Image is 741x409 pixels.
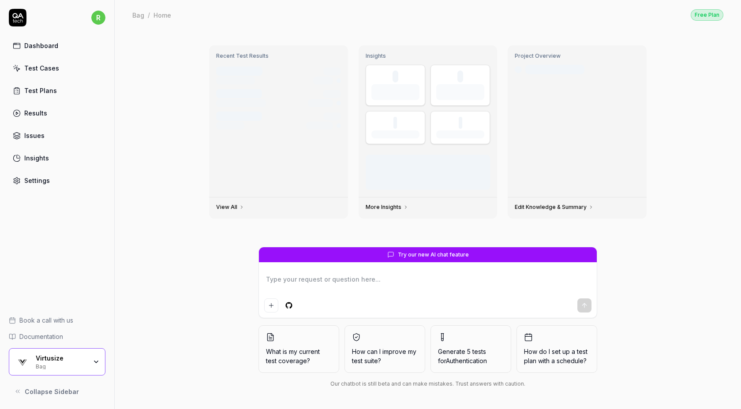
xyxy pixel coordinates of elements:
button: How can I improve my test suite? [344,325,425,373]
div: Test run #1232 [216,112,262,121]
div: Manual Trigger [216,77,255,85]
div: Test run #1234 [216,67,262,76]
a: Test Cases [9,59,105,77]
button: How do I set up a test plan with a schedule? [516,325,597,373]
div: 12 tests [313,77,333,85]
div: Test Cases [24,63,59,73]
div: 8/12 tests [308,99,333,107]
div: / [148,11,150,19]
span: Try our new AI chat feature [398,251,469,259]
img: Virtusize Logo [15,354,30,370]
div: Scheduled [216,122,244,130]
div: Insights [24,153,49,163]
div: Success Rate [371,130,419,138]
div: - [393,117,397,129]
a: More Insights [366,204,408,211]
h3: Insights [366,52,490,59]
div: Test run #1233 [216,89,262,98]
div: 0 [457,71,463,82]
div: GitHub Push • main [216,99,266,107]
span: r [91,11,105,25]
div: - [459,117,462,129]
span: Documentation [19,332,63,341]
span: How can I improve my test suite? [352,347,418,365]
a: Issues [9,127,105,144]
button: Generate 5 tests forAuthentication [430,325,511,373]
h3: Project Overview [515,52,640,59]
div: Bag [36,362,87,369]
div: Avg Duration [436,130,484,138]
div: Dashboard [24,41,58,50]
a: Dashboard [9,37,105,54]
div: 0 [393,71,398,82]
div: Issues [24,131,45,140]
a: Insights [9,149,105,167]
a: Documentation [9,332,105,341]
span: How do I set up a test plan with a schedule? [524,347,590,365]
div: [DATE] [323,112,341,120]
span: Generate 5 tests for Authentication [438,348,487,364]
div: Results [24,108,47,118]
span: Collapse Sidebar [25,387,79,396]
a: Edit Knowledge & Summary [515,204,594,211]
div: Virtusize [36,354,87,362]
div: 4h ago [323,90,341,98]
div: Settings [24,176,50,185]
div: Test Executions (last 30 days) [371,84,419,100]
div: Last crawled [DATE] [525,65,584,74]
div: Test Cases (enabled) [436,84,484,100]
div: Home [153,11,171,19]
a: Results [9,104,105,122]
span: Book a call with us [19,316,73,325]
button: Collapse Sidebar [9,383,105,400]
a: Free Plan [691,9,723,21]
button: Virtusize LogoVirtusizeBag [9,348,105,376]
a: Book a call with us [9,316,105,325]
h3: Recent Test Results [216,52,341,59]
button: Add attachment [264,298,278,312]
a: View All [216,204,244,211]
button: What is my current test coverage? [258,325,339,373]
button: r [91,9,105,26]
span: What is my current test coverage? [266,347,332,365]
div: 12/12 tests [306,122,333,130]
div: Bag [132,11,144,19]
a: Test Plans [9,82,105,99]
div: Our chatbot is still beta and can make mistakes. Trust answers with caution. [258,380,597,388]
div: 2h ago [323,67,341,75]
a: Settings [9,172,105,189]
div: Test Plans [24,86,57,95]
